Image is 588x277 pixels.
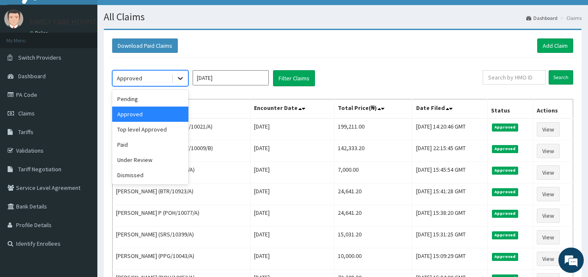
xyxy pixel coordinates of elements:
[112,167,188,183] div: Dismissed
[139,4,159,25] div: Minimize live chat window
[112,38,178,53] button: Download Paid Claims
[492,123,519,131] span: Approved
[492,253,519,261] span: Approved
[492,210,519,217] span: Approved
[334,140,412,162] td: 142,333.20
[487,99,533,119] th: Status
[112,137,188,152] div: Paid
[250,248,334,270] td: [DATE]
[112,152,188,167] div: Under Review
[18,110,35,117] span: Claims
[549,70,573,85] input: Search
[412,205,487,227] td: [DATE] 15:38:20 GMT
[18,165,61,173] span: Tariff Negotiation
[44,47,142,58] div: Chat with us now
[113,248,251,270] td: [PERSON_NAME] (PPG/10043/A)
[104,11,582,22] h1: All Claims
[49,84,117,170] span: We're online!
[30,30,50,36] a: Online
[334,205,412,227] td: 24,641.20
[537,208,560,223] a: View
[492,145,519,153] span: Approved
[492,188,519,196] span: Approved
[537,165,560,180] a: View
[4,186,161,216] textarea: Type your message and hit 'Enter'
[16,42,34,63] img: d_794563401_company_1708531726252_794563401
[412,162,487,184] td: [DATE] 15:45:54 GMT
[537,187,560,201] a: View
[492,231,519,239] span: Approved
[533,99,573,119] th: Actions
[113,205,251,227] td: [PERSON_NAME] P (POH/10077/A)
[412,227,487,248] td: [DATE] 15:31:25 GMT
[30,18,105,26] p: FAMILY CARE HOSPITAL
[334,118,412,140] td: 199,211.00
[537,38,573,53] a: Add Claim
[113,227,251,248] td: [PERSON_NAME] (SRS/10399/A)
[334,162,412,184] td: 7,000.00
[18,128,33,136] span: Tariffs
[334,227,412,248] td: 15,031.20
[250,184,334,205] td: [DATE]
[537,230,560,244] a: View
[334,248,412,270] td: 10,000.00
[492,167,519,174] span: Approved
[537,144,560,158] a: View
[117,74,142,82] div: Approved
[18,72,46,80] span: Dashboard
[193,70,269,85] input: Select Month and Year
[526,14,558,22] a: Dashboard
[273,70,315,86] button: Filter Claims
[334,184,412,205] td: 24,641.20
[558,14,582,22] li: Claims
[412,184,487,205] td: [DATE] 15:41:28 GMT
[113,184,251,205] td: [PERSON_NAME] (BTR/10923/A)
[4,9,23,28] img: User Image
[112,107,188,122] div: Approved
[18,54,61,61] span: Switch Providers
[250,140,334,162] td: [DATE]
[334,99,412,119] th: Total Price(₦)
[412,140,487,162] td: [DATE] 22:15:45 GMT
[250,99,334,119] th: Encounter Date
[412,99,487,119] th: Date Filed
[537,122,560,137] a: View
[537,252,560,266] a: View
[483,70,546,85] input: Search by HMO ID
[250,227,334,248] td: [DATE]
[412,248,487,270] td: [DATE] 15:09:29 GMT
[112,91,188,107] div: Pending
[112,122,188,137] div: Top level Approved
[250,205,334,227] td: [DATE]
[412,118,487,140] td: [DATE] 14:20:46 GMT
[250,162,334,184] td: [DATE]
[250,118,334,140] td: [DATE]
